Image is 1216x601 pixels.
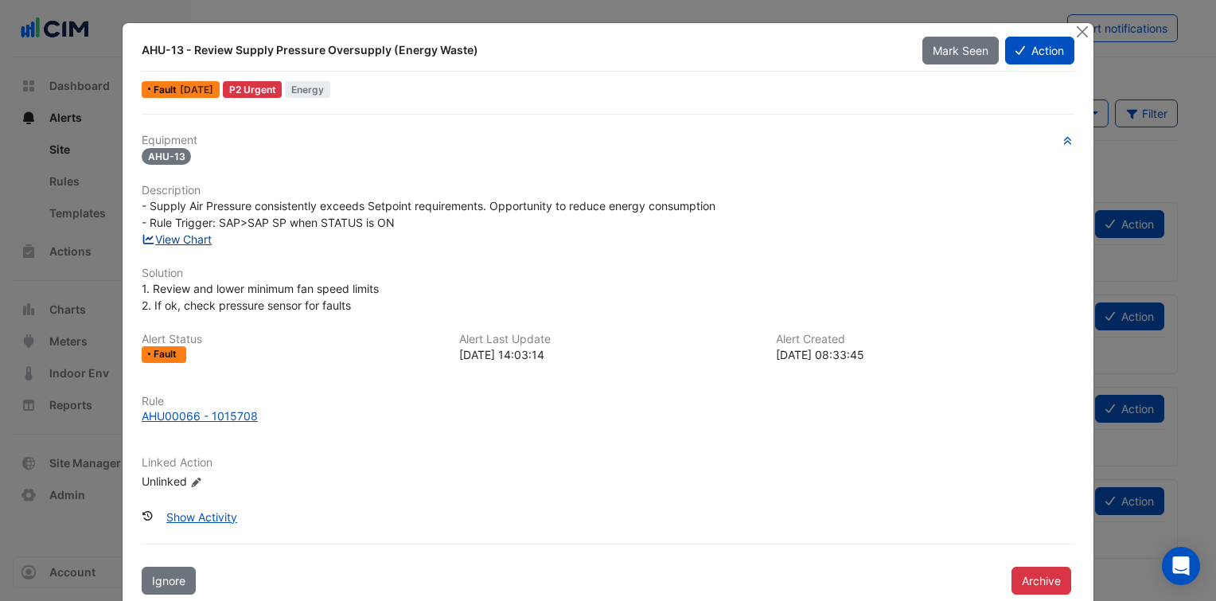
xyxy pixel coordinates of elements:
button: Ignore [142,567,196,595]
a: View Chart [142,232,212,246]
button: Archive [1011,567,1071,595]
div: AHU-13 - Review Supply Pressure Oversupply (Energy Waste) [142,42,903,58]
span: Fault [154,349,180,359]
h6: Alert Last Update [459,333,758,346]
a: AHU00066 - 1015708 [142,408,1074,424]
div: Unlinked [142,473,333,490]
span: 1. Review and lower minimum fan speed limits 2. If ok, check pressure sensor for faults [142,282,379,312]
span: - Supply Air Pressure consistently exceeds Setpoint requirements. Opportunity to reduce energy co... [142,199,715,229]
span: Fri 12-Sep-2025 16:03 AEST [180,84,213,96]
button: Mark Seen [922,37,999,64]
span: AHU-13 [142,148,192,165]
span: Ignore [152,574,185,587]
div: AHU00066 - 1015708 [142,408,258,424]
h6: Description [142,184,1074,197]
span: Mark Seen [933,44,988,57]
h6: Alert Created [776,333,1074,346]
h6: Alert Status [142,333,440,346]
fa-icon: Edit Linked Action [190,476,202,488]
h6: Rule [142,395,1074,408]
h6: Linked Action [142,456,1074,470]
div: [DATE] 08:33:45 [776,346,1074,363]
div: [DATE] 14:03:14 [459,346,758,363]
button: Close [1074,23,1090,40]
button: Action [1005,37,1074,64]
span: Energy [285,81,330,98]
span: Fault [154,85,180,95]
h6: Equipment [142,134,1074,147]
div: P2 Urgent [223,81,283,98]
button: Show Activity [156,503,247,531]
h6: Solution [142,267,1074,280]
div: Open Intercom Messenger [1162,547,1200,585]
